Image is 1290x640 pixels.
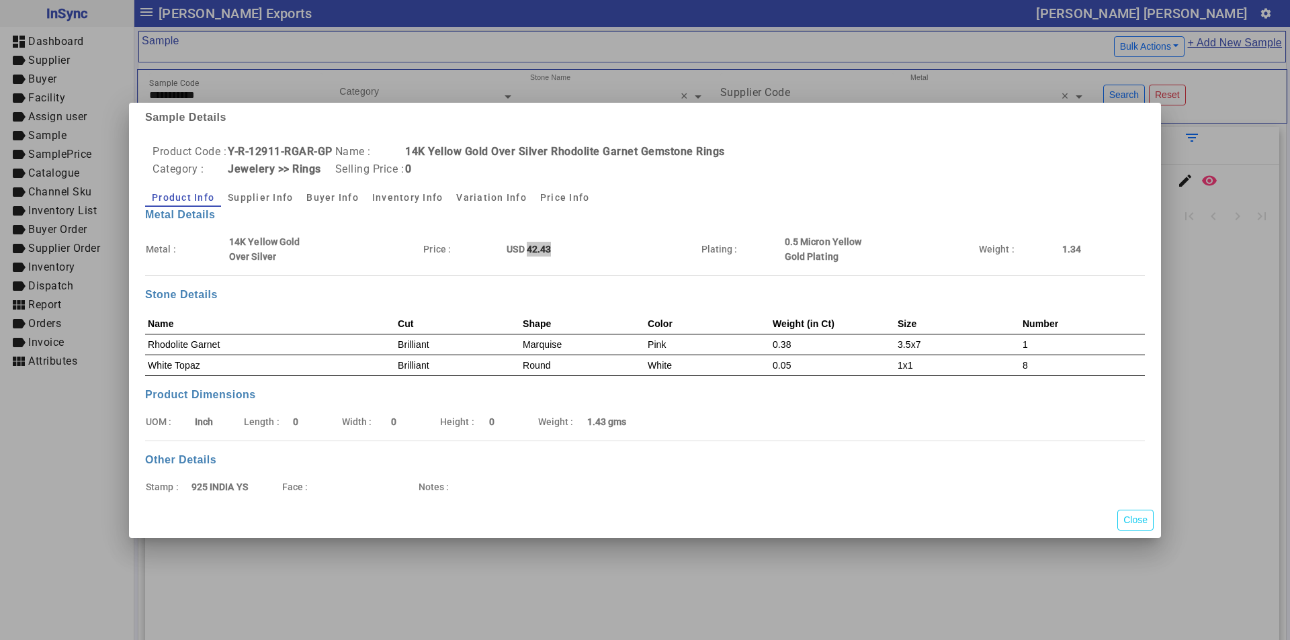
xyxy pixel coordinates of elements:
td: Marquise [520,334,645,355]
b: Jewelery >> Rings [228,163,321,175]
td: 1 [1020,334,1145,355]
td: 0.38 [770,334,895,355]
td: Metal : [145,234,228,265]
td: Height : [439,414,488,430]
b: 0 [405,163,412,175]
b: 925 INDIA YS [191,482,248,492]
td: White Topaz [145,355,395,375]
td: 0.05 [770,355,895,375]
td: Weight : [978,234,1062,265]
b: Metal Details [145,209,215,220]
b: Sample Details [145,111,226,123]
td: Weight : [537,414,587,430]
b: 0 [293,416,298,427]
th: Cut [395,314,520,334]
b: 14K Yellow Gold Over Silver [229,236,300,262]
td: Name : [335,143,405,161]
td: Plating : [701,234,784,265]
b: 0 [391,416,396,427]
b: Product Dimensions [145,389,256,400]
span: Price Info [540,193,590,202]
td: UOM : [145,414,194,430]
span: Variation Info [456,193,527,202]
b: USD 42.43 [507,244,551,255]
td: Product Code : [152,143,227,161]
b: 0.5 Micron Yellow Gold Plating [785,236,862,262]
th: Name [145,314,395,334]
td: Brilliant [395,355,520,375]
td: 8 [1020,355,1145,375]
th: Number [1020,314,1145,334]
td: Category : [152,161,227,178]
td: 3.5x7 [895,334,1020,355]
b: Other Details [145,454,216,465]
th: Size [895,314,1020,334]
td: 1x1 [895,355,1020,375]
td: Round [520,355,645,375]
td: Rhodolite Garnet [145,334,395,355]
th: Weight (in Ct) [770,314,895,334]
button: Close [1117,510,1154,531]
span: Supplier Info [228,193,293,202]
td: Face : [282,479,327,495]
b: 1.34 [1062,244,1081,255]
b: Inch [195,416,213,427]
td: Price : [423,234,506,265]
b: Stone Details [145,289,218,300]
b: 1.43 gms [587,416,627,427]
b: Y-R-12911-RGAR-GP [228,145,333,158]
td: Selling Price : [335,161,405,178]
span: Product Info [152,193,214,202]
th: Color [645,314,770,334]
td: Width : [341,414,390,430]
td: Stamp : [145,479,191,495]
td: White [645,355,770,375]
span: Inventory Info [372,193,443,202]
th: Shape [520,314,645,334]
td: Length : [243,414,292,430]
b: 0 [489,416,494,427]
span: Buyer Info [306,193,359,202]
td: Notes : [418,479,464,495]
td: Pink [645,334,770,355]
b: 14K Yellow Gold Over Silver Rhodolite Garnet Gemstone Rings [405,145,725,158]
td: Brilliant [395,334,520,355]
